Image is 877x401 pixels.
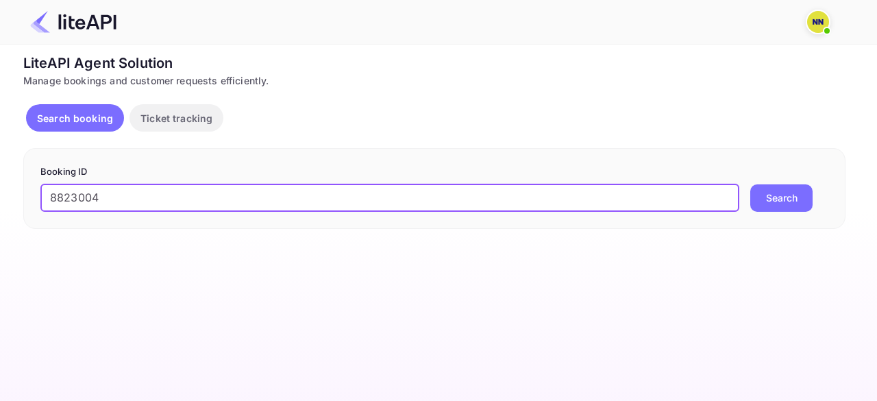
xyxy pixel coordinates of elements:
p: Search booking [37,111,113,125]
button: Search [750,184,813,212]
img: LiteAPI Logo [30,11,116,33]
p: Ticket tracking [140,111,212,125]
img: N/A N/A [807,11,829,33]
input: Enter Booking ID (e.g., 63782194) [40,184,739,212]
p: Booking ID [40,165,828,179]
div: LiteAPI Agent Solution [23,53,845,73]
div: Manage bookings and customer requests efficiently. [23,73,845,88]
